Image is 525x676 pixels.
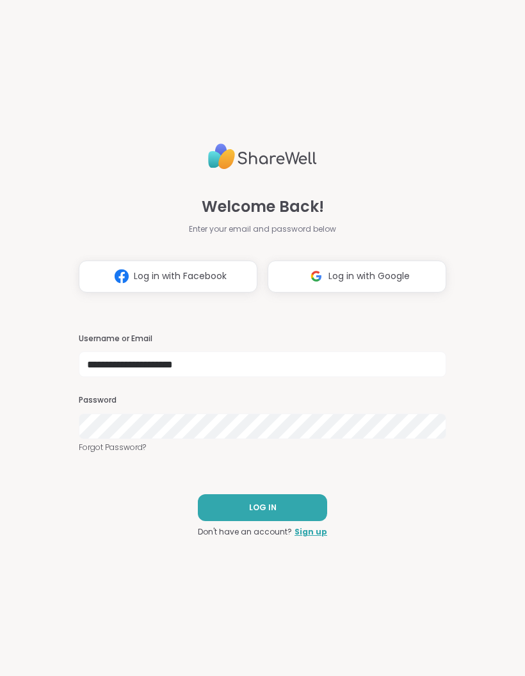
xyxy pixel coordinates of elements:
[134,270,227,283] span: Log in with Facebook
[268,261,446,293] button: Log in with Google
[79,395,446,406] h3: Password
[189,223,336,235] span: Enter your email and password below
[198,494,327,521] button: LOG IN
[328,270,410,283] span: Log in with Google
[208,138,317,175] img: ShareWell Logo
[295,526,327,538] a: Sign up
[304,264,328,288] img: ShareWell Logomark
[198,526,292,538] span: Don't have an account?
[79,334,446,344] h3: Username or Email
[109,264,134,288] img: ShareWell Logomark
[249,502,277,513] span: LOG IN
[202,195,324,218] span: Welcome Back!
[79,261,257,293] button: Log in with Facebook
[79,442,446,453] a: Forgot Password?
